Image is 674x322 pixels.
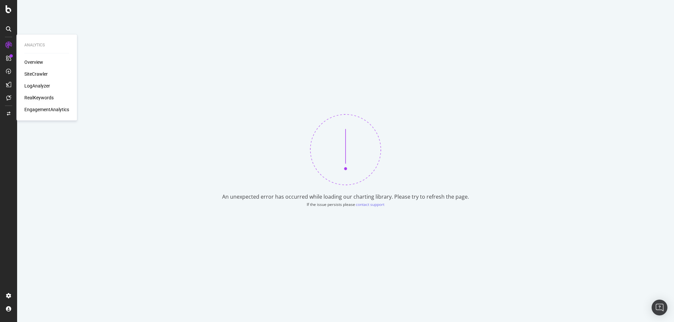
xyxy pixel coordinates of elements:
[24,83,50,89] a: LogAnalyzer
[356,202,384,207] div: contact support
[652,300,667,315] div: Open Intercom Messenger
[24,42,69,48] div: Analytics
[24,94,54,101] a: RealKeywords
[24,106,69,113] a: EngagementAnalytics
[24,59,43,65] a: Overview
[310,114,381,185] img: 370bne1z.png
[24,71,48,77] a: SiteCrawler
[222,193,469,201] div: An unexpected error has occurred while loading our charting library. Please try to refresh the page.
[307,202,355,207] div: If the issue persists please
